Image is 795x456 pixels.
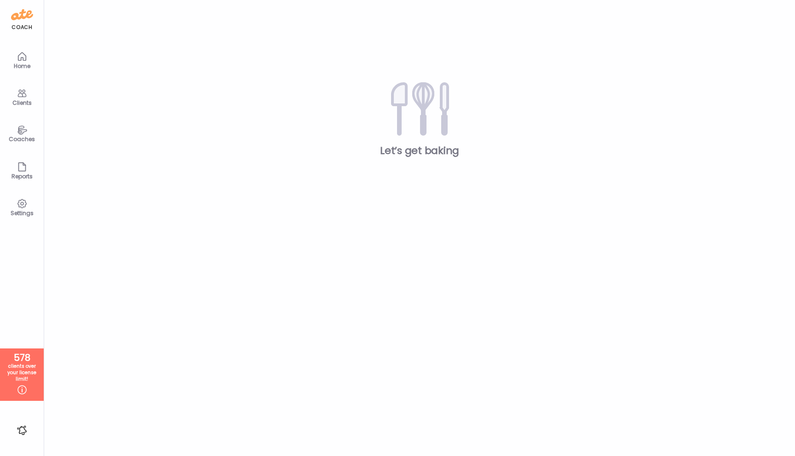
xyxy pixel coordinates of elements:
[3,352,40,363] div: 578
[6,63,39,69] div: Home
[59,144,780,158] div: Let’s get baking
[11,7,33,22] img: ate
[6,136,39,142] div: Coaches
[6,100,39,106] div: Clients
[12,23,32,31] div: coach
[6,210,39,216] div: Settings
[3,363,40,382] div: clients over your license limit!
[6,173,39,179] div: Reports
